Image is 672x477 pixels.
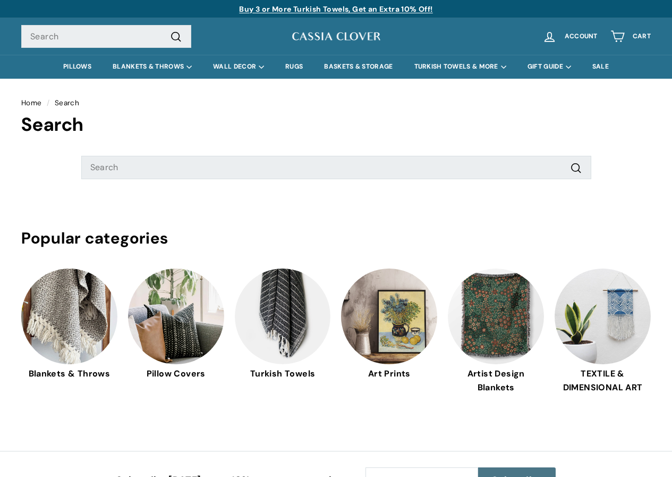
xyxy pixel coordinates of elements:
[81,156,591,179] input: Search
[21,25,191,48] input: Search
[555,367,651,394] span: TEXTILE & DIMENSIONAL ART
[235,269,331,395] a: Turkish Towels
[235,367,331,381] span: Turkish Towels
[517,55,582,79] summary: GIFT GUIDE
[21,269,117,395] a: Blankets & Throws
[21,97,651,109] nav: breadcrumbs
[448,367,544,394] span: Artist Design Blankets
[404,55,517,79] summary: TURKISH TOWELS & MORE
[604,21,657,52] a: Cart
[633,33,651,40] span: Cart
[53,55,102,79] a: PILLOWS
[448,269,544,395] a: Artist Design Blankets
[44,98,52,107] span: /
[536,21,604,52] a: Account
[21,367,117,381] span: Blankets & Throws
[341,269,437,395] a: Art Prints
[102,55,202,79] summary: BLANKETS & THROWS
[313,55,403,79] a: BASKETS & STORAGE
[275,55,313,79] a: RUGS
[239,4,432,14] a: Buy 3 or More Turkish Towels, Get an Extra 10% Off!
[202,55,275,79] summary: WALL DECOR
[21,98,42,107] a: Home
[128,367,224,381] span: Pillow Covers
[55,98,79,107] span: Search
[341,367,437,381] span: Art Prints
[582,55,619,79] a: SALE
[21,114,651,135] h1: Search
[128,269,224,395] a: Pillow Covers
[555,269,651,395] a: TEXTILE & DIMENSIONAL ART
[565,33,598,40] span: Account
[21,230,651,247] h2: Popular categories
